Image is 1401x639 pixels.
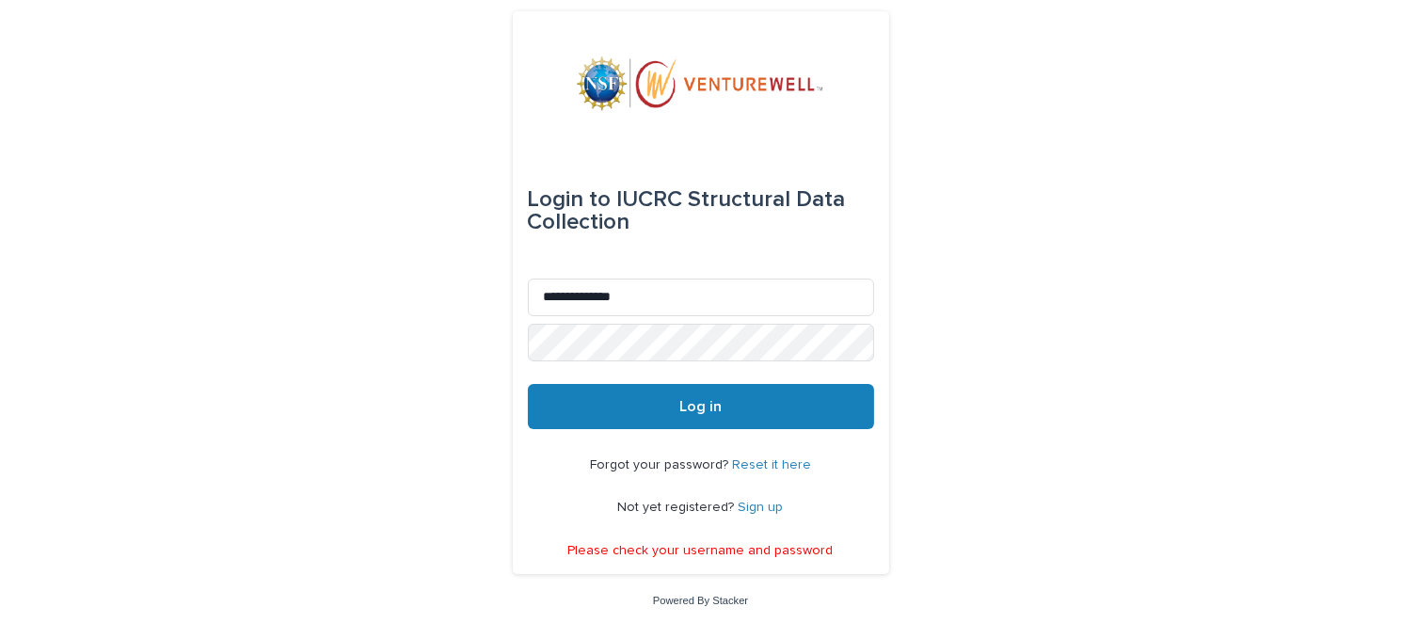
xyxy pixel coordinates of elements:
span: Log in [679,399,722,414]
a: Reset it here [732,458,811,471]
span: Not yet registered? [618,501,739,514]
span: Forgot your password? [590,458,732,471]
span: Login to [528,188,612,211]
img: mWhVGmOKROS2pZaMU8FQ [577,56,825,113]
div: IUCRC Structural Data Collection [528,173,874,248]
button: Log in [528,384,874,429]
a: Powered By Stacker [653,595,748,606]
a: Sign up [739,501,784,514]
p: Please check your username and password [568,543,834,559]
